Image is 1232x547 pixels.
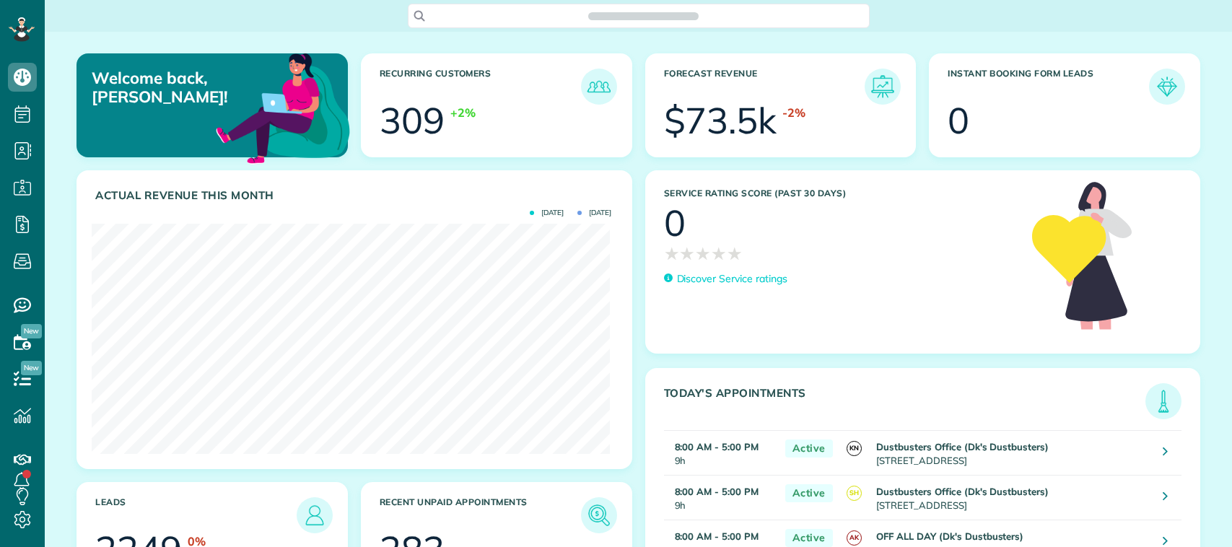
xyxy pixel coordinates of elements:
h3: Leads [95,497,297,533]
span: ★ [695,241,711,266]
span: AK [847,530,862,546]
span: KN [847,441,862,456]
span: ★ [711,241,727,266]
strong: Dustbusters Office (Dk's Dustbusters) [876,441,1049,452]
img: icon_unpaid_appointments-47b8ce3997adf2238b356f14209ab4cced10bd1f174958f3ca8f1d0dd7fffeee.png [585,501,613,530]
span: ★ [679,241,695,266]
span: Search ZenMaid… [603,9,684,23]
h3: Recurring Customers [380,69,581,105]
div: 309 [380,102,445,139]
img: icon_leads-1bed01f49abd5b7fead27621c3d59655bb73ed531f8eeb49469d10e621d6b896.png [300,501,329,530]
h3: Recent unpaid appointments [380,497,581,533]
div: $73.5k [664,102,777,139]
p: Discover Service ratings [677,271,787,286]
a: Discover Service ratings [664,271,787,286]
img: dashboard_welcome-42a62b7d889689a78055ac9021e634bf52bae3f8056760290aed330b23ab8690.png [213,37,353,177]
h3: Forecast Revenue [664,69,865,105]
span: New [21,324,42,338]
h3: Service Rating score (past 30 days) [664,188,1018,198]
div: 0 [948,102,969,139]
td: 9h [664,431,778,476]
div: 0 [664,205,686,241]
h3: Today's Appointments [664,387,1146,419]
span: ★ [664,241,680,266]
div: +2% [450,105,476,121]
td: 9h [664,476,778,520]
td: [STREET_ADDRESS] [873,431,1152,476]
img: icon_recurring_customers-cf858462ba22bcd05b5a5880d41d6543d210077de5bb9ebc9590e49fd87d84ed.png [585,72,613,101]
span: Active [785,484,833,502]
strong: OFF ALL DAY (Dk's Dustbusters) [876,530,1023,542]
strong: Dustbusters Office (Dk's Dustbusters) [876,486,1049,497]
span: Active [785,529,833,547]
img: icon_todays_appointments-901f7ab196bb0bea1936b74009e4eb5ffbc2d2711fa7634e0d609ed5ef32b18b.png [1149,387,1178,416]
img: icon_form_leads-04211a6a04a5b2264e4ee56bc0799ec3eb69b7e499cbb523a139df1d13a81ae0.png [1153,72,1181,101]
span: [DATE] [577,209,611,216]
span: ★ [727,241,743,266]
h3: Actual Revenue this month [95,189,617,202]
h3: Instant Booking Form Leads [948,69,1149,105]
span: SH [847,486,862,501]
span: Active [785,439,833,458]
strong: 8:00 AM - 5:00 PM [675,530,759,542]
img: icon_forecast_revenue-8c13a41c7ed35a8dcfafea3cbb826a0462acb37728057bba2d056411b612bbbe.png [868,72,897,101]
div: -2% [782,105,805,121]
strong: 8:00 AM - 5:00 PM [675,486,759,497]
span: New [21,361,42,375]
span: [DATE] [530,209,564,216]
p: Welcome back, [PERSON_NAME]! [92,69,261,107]
strong: 8:00 AM - 5:00 PM [675,441,759,452]
td: [STREET_ADDRESS] [873,476,1152,520]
